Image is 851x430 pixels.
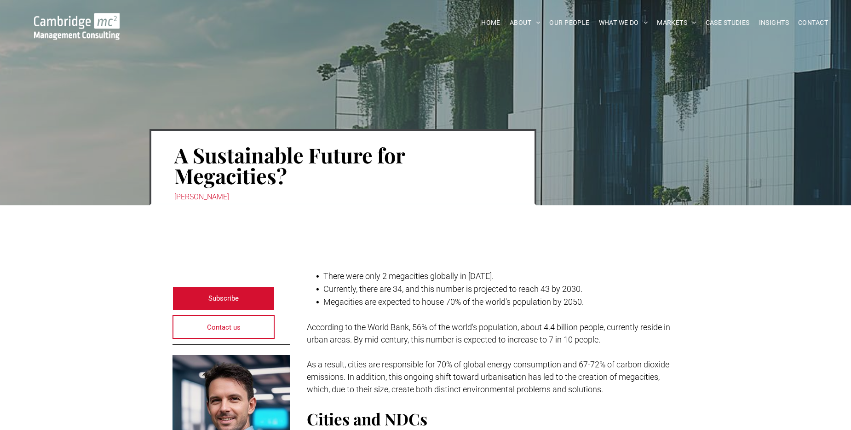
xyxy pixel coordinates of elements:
div: [PERSON_NAME] [174,191,512,203]
a: WHAT WE DO [594,16,653,30]
a: HOME [477,16,505,30]
span: According to the World Bank, 56% of the world's population, about 4.4 billion people, currently r... [307,322,670,344]
span: Currently, there are 34, and this number is projected to reach 43 by 2030. [323,284,582,294]
a: ABOUT [505,16,545,30]
a: CONTACT [793,16,833,30]
span: Contact us [207,316,241,339]
span: Megacities are expected to house 70% of the world's population by 2050. [323,297,584,307]
a: MARKETS [652,16,701,30]
a: CASE STUDIES [701,16,754,30]
a: Your Business Transformed | Cambridge Management Consulting [34,14,120,24]
span: Subscribe [208,287,239,310]
span: As a result, cities are responsible for 70% of global energy consumption and 67-72% of carbon dio... [307,360,669,394]
h1: A Sustainable Future for Megacities? [174,144,512,187]
a: INSIGHTS [754,16,793,30]
img: Go to Homepage [34,13,120,40]
span: Cities and NDCs [307,408,427,430]
a: Contact us [172,315,275,339]
span: There were only 2 megacities globally in [DATE]. [323,271,494,281]
a: OUR PEOPLE [545,16,594,30]
a: Subscribe [172,286,275,310]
